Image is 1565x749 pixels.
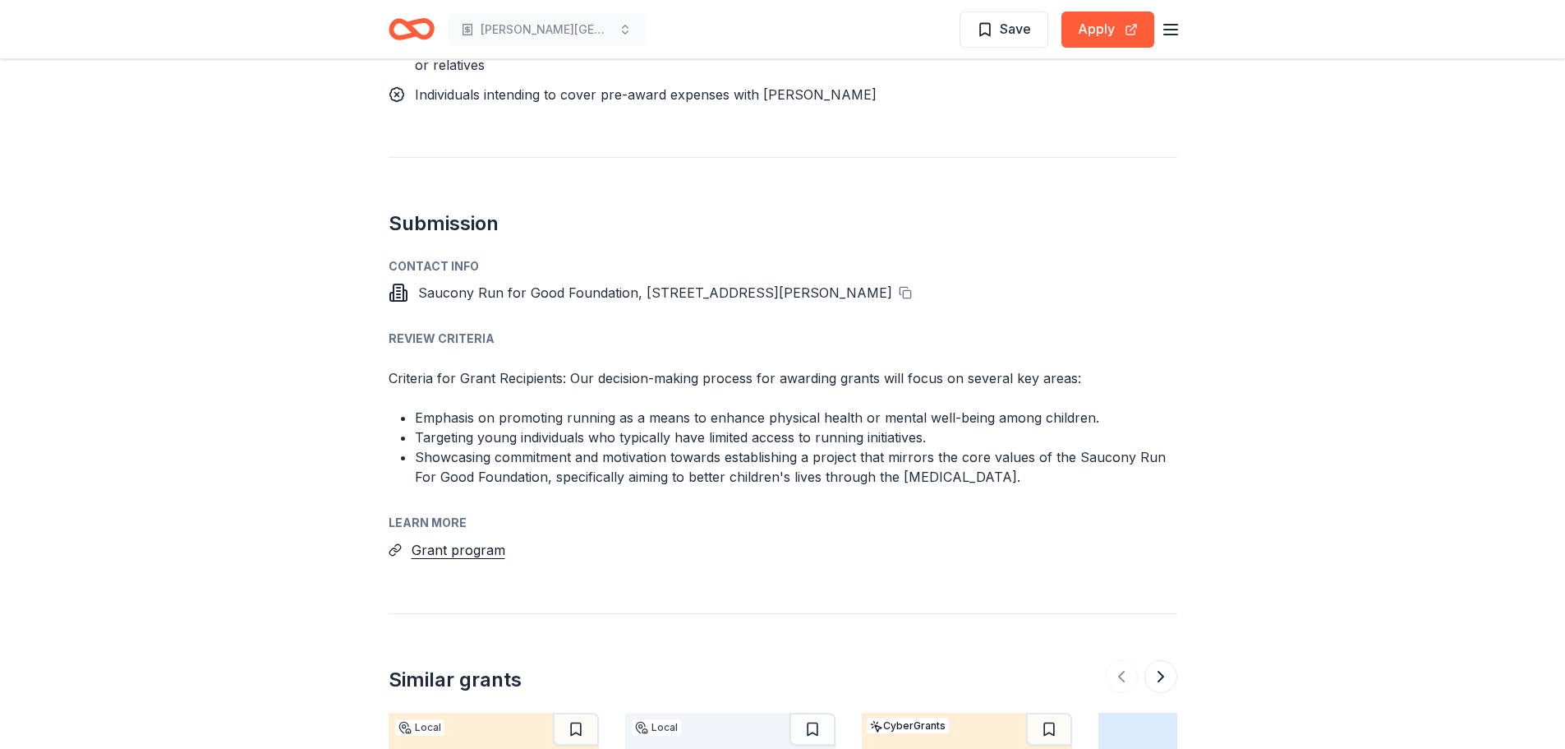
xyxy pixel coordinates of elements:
[389,257,1177,276] div: Contact info
[960,12,1048,48] button: Save
[415,408,1177,428] li: Emphasis on promoting running as a means to enhance physical health or mental well-being among ch...
[448,13,645,46] button: [PERSON_NAME][GEOGRAPHIC_DATA] Seeking Sunshades for Playground Safety
[389,329,1177,349] div: Review Criteria
[389,513,1177,533] div: Learn more
[415,447,1177,487] li: Showcasing commitment and motivation towards establishing a project that mirrors the core values ...
[389,210,1177,237] h2: Submission
[867,718,949,733] div: CyberGrants
[1000,18,1031,39] span: Save
[418,284,892,301] span: Saucony Run for Good Foundation, [STREET_ADDRESS][PERSON_NAME]
[632,719,681,736] div: Local
[415,428,1177,447] li: Targeting young individuals who typically have limited access to running initiatives.
[395,719,444,736] div: Local
[389,10,435,49] a: Home
[481,20,612,39] span: [PERSON_NAME][GEOGRAPHIC_DATA] Seeking Sunshades for Playground Safety
[412,539,505,561] button: Grant program
[389,368,1177,388] p: Criteria for Grant Recipients: Our decision-making process for awarding grants will focus on seve...
[415,86,877,103] span: Individuals intending to cover pre-award expenses with [PERSON_NAME]
[389,667,522,693] div: Similar grants
[1061,12,1154,48] button: Apply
